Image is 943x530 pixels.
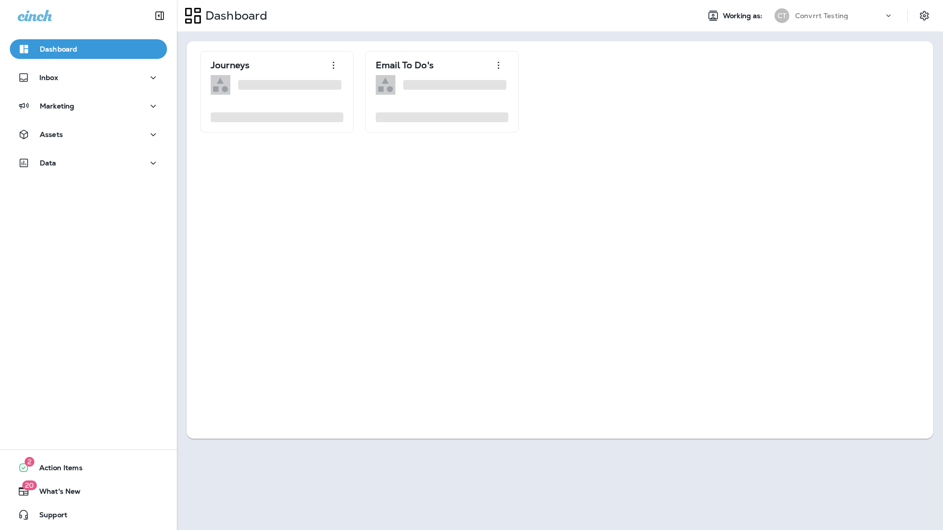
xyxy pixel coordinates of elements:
[211,60,250,70] p: Journeys
[10,68,167,87] button: Inbox
[915,7,933,25] button: Settings
[10,39,167,59] button: Dashboard
[795,12,848,20] p: Convrrt Testing
[723,12,765,20] span: Working as:
[201,8,267,23] p: Dashboard
[10,481,167,501] button: 20What's New
[29,464,83,476] span: Action Items
[40,45,77,53] p: Dashboard
[10,153,167,173] button: Data
[40,131,63,138] p: Assets
[40,102,74,110] p: Marketing
[39,74,58,81] p: Inbox
[29,511,67,523] span: Support
[10,458,167,477] button: 2Action Items
[40,159,56,167] p: Data
[10,125,167,144] button: Assets
[25,457,34,467] span: 2
[775,8,789,23] div: CT
[29,487,81,499] span: What's New
[10,96,167,116] button: Marketing
[376,60,434,70] p: Email To Do's
[146,6,173,26] button: Collapse Sidebar
[22,480,37,490] span: 20
[10,505,167,525] button: Support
